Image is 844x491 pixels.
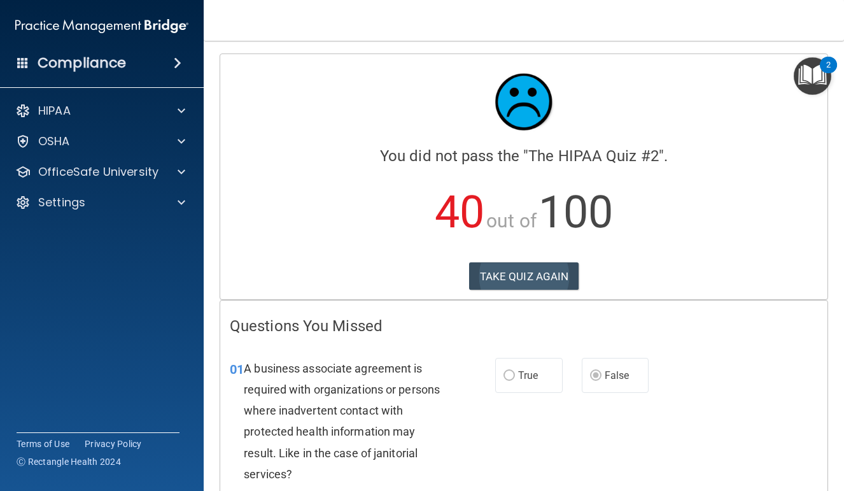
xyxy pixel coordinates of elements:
[503,371,515,381] input: True
[230,318,818,334] h4: Questions You Missed
[15,103,185,118] a: HIPAA
[38,134,70,149] p: OSHA
[15,195,185,210] a: Settings
[518,369,538,381] span: True
[605,369,629,381] span: False
[85,438,142,450] a: Privacy Policy
[38,54,126,72] h4: Compliance
[486,210,537,232] span: out of
[794,57,831,95] button: Open Resource Center, 2 new notifications
[230,148,818,164] h4: You did not pass the " ".
[528,147,659,165] span: The HIPAA Quiz #2
[17,455,121,468] span: Ⓒ Rectangle Health 2024
[538,186,613,238] span: 100
[15,164,185,180] a: OfficeSafe University
[38,103,71,118] p: HIPAA
[17,438,69,450] a: Terms of Use
[38,195,85,210] p: Settings
[590,371,601,381] input: False
[486,64,562,140] img: sad_face.ecc698e2.jpg
[230,362,244,377] span: 01
[38,164,158,180] p: OfficeSafe University
[15,13,188,39] img: PMB logo
[435,186,484,238] span: 40
[826,65,831,82] div: 2
[469,262,579,290] button: TAKE QUIZ AGAIN
[244,362,440,481] span: A business associate agreement is required with organizations or persons where inadvertent contac...
[15,134,185,149] a: OSHA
